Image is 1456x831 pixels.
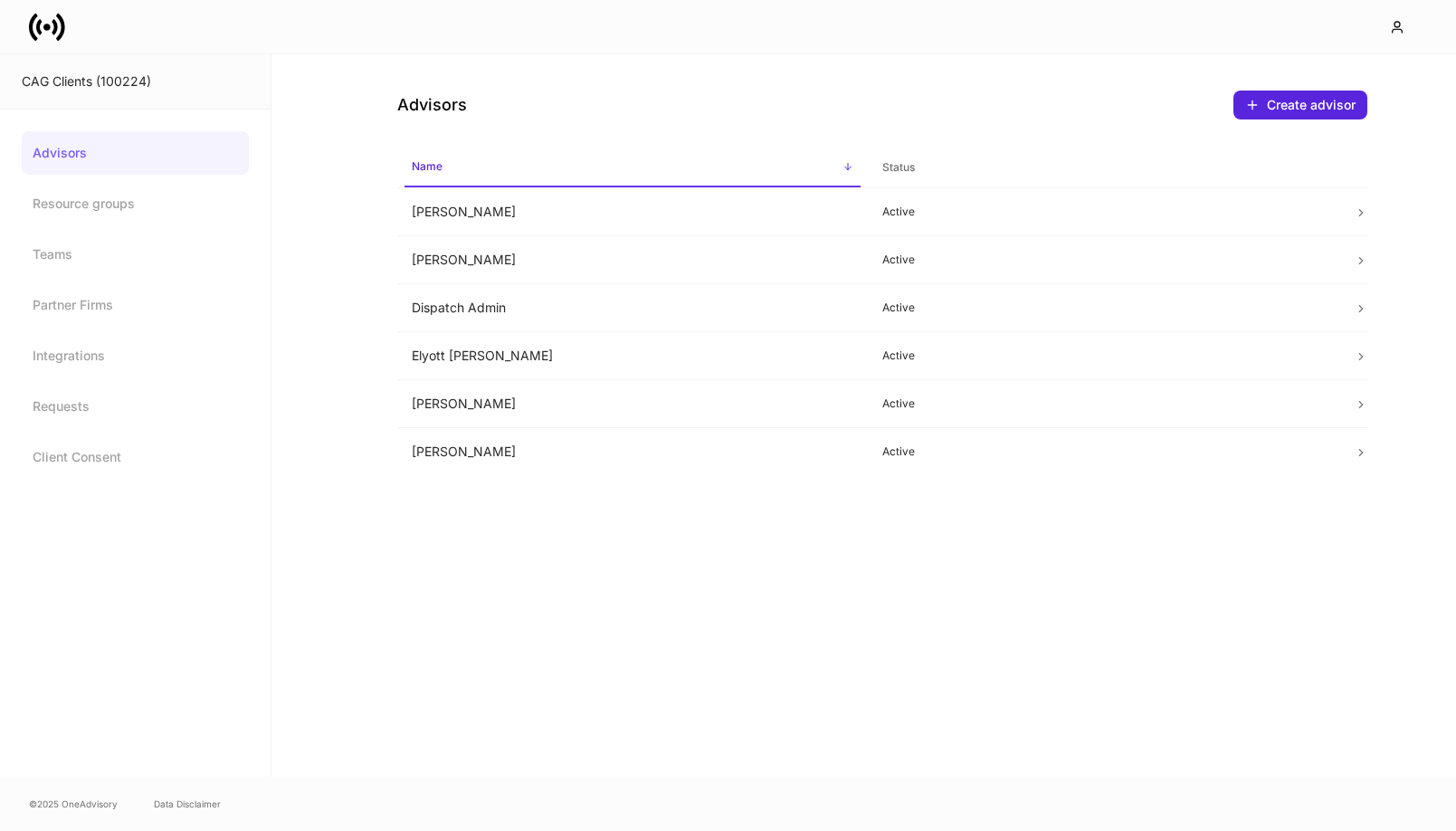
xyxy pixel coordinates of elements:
[882,301,1325,315] p: Active
[397,428,869,476] td: [PERSON_NAME]
[397,188,869,236] td: [PERSON_NAME]
[875,149,1332,186] span: Status
[882,444,1325,459] p: Active
[882,158,915,176] h6: Status
[22,131,249,175] a: Advisors
[882,396,1325,411] p: Active
[404,148,861,187] span: Name
[882,205,1325,219] p: Active
[29,797,118,811] span: © 2025 OneAdvisory
[1267,96,1356,114] div: Create advisor
[1233,91,1367,119] button: Create advisor
[397,332,869,380] td: Elyott [PERSON_NAME]
[22,334,249,377] a: Integrations
[154,797,221,811] a: Data Disclaimer
[22,233,249,276] a: Teams
[397,284,869,332] td: Dispatch Admin
[397,380,869,428] td: [PERSON_NAME]
[22,435,249,479] a: Client Consent
[397,94,467,116] h4: Advisors
[22,385,249,428] a: Requests
[882,349,1325,363] p: Active
[412,158,443,175] h6: Name
[397,236,869,284] td: [PERSON_NAME]
[22,182,249,225] a: Resource groups
[22,283,249,327] a: Partner Firms
[882,253,1325,267] p: Active
[22,72,249,91] div: CAG Clients (100224)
